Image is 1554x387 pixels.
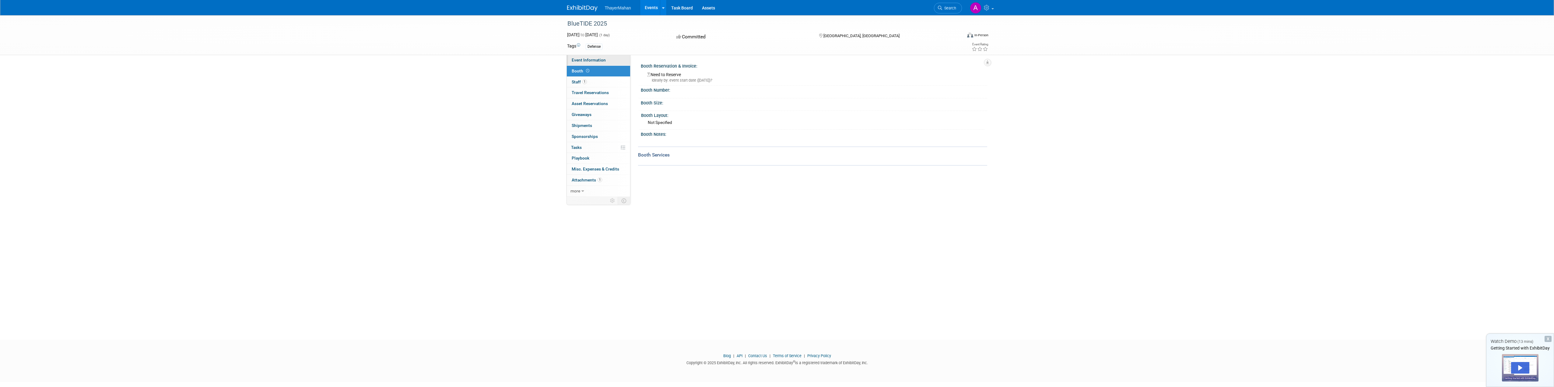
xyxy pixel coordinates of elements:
[572,134,598,139] span: Sponsorships
[572,90,609,95] span: Travel Reservations
[737,354,742,358] a: API
[926,32,989,41] div: Event Format
[567,164,630,174] a: Misc. Expenses & Credits
[565,18,953,29] div: BlueTIDE 2025
[732,354,736,358] span: |
[572,69,591,73] span: Booth
[802,354,806,358] span: |
[571,145,582,150] span: Tasks
[567,87,630,98] a: Travel Reservations
[1486,338,1554,345] div: Watch Demo
[967,33,973,37] img: Format-Inperson.png
[1517,340,1533,344] span: (13 mins)
[567,5,598,11] img: ExhibitDay
[599,33,610,37] span: (1 day)
[748,354,767,358] a: Contact Us
[567,153,630,164] a: Playbook
[570,188,580,193] span: more
[618,197,630,205] td: Toggle Event Tabs
[572,79,587,84] span: Staff
[942,6,956,10] span: Search
[972,43,988,46] div: Event Rating
[807,354,831,358] a: Privacy Policy
[572,112,591,117] span: Giveaways
[567,186,630,196] a: more
[645,70,983,83] div: Need to Reserve
[1511,362,1529,374] div: Play
[638,152,987,158] div: Booth Services
[586,44,602,50] div: Defense
[567,77,630,87] a: Staff1
[641,86,987,93] div: Booth Number:
[723,354,731,358] a: Blog
[607,197,618,205] td: Personalize Event Tab Strip
[743,354,747,358] span: |
[567,43,580,50] td: Tags
[823,33,900,38] span: [GEOGRAPHIC_DATA], [GEOGRAPHIC_DATA]
[1545,336,1552,342] div: Dismiss
[793,360,795,363] sup: ®
[585,69,591,73] span: Booth not reserved yet
[567,98,630,109] a: Asset Reservations
[934,3,962,13] a: Search
[580,32,585,37] span: to
[572,167,619,171] span: Misc. Expenses & Credits
[974,33,988,37] div: In-Person
[641,130,987,137] div: Booth Notes:
[572,123,592,128] span: Shipments
[572,156,589,160] span: Playbook
[567,120,630,131] a: Shipments
[572,178,602,182] span: Attachments
[605,5,631,10] span: ThayerMahan
[641,98,987,106] div: Booth Size:
[641,62,987,69] div: Booth Reservation & Invoice:
[970,2,981,14] img: Andrew Stockwell
[572,101,608,106] span: Asset Reservations
[768,354,772,358] span: |
[641,111,984,118] div: Booth Layout:
[567,55,630,65] a: Event Information
[567,131,630,142] a: Sponsorships
[648,120,982,125] div: Not Specified
[647,78,983,83] div: Ideally by: event start date ([DATE])?
[567,175,630,185] a: Attachments1
[675,32,809,42] div: Committed
[567,32,598,37] span: [DATE] [DATE]
[773,354,802,358] a: Terms of Service
[582,79,587,84] span: 1
[572,58,606,62] span: Event Information
[567,66,630,76] a: Booth
[567,142,630,153] a: Tasks
[1486,345,1554,351] div: Getting Started with ExhibitDay
[598,178,602,182] span: 1
[567,109,630,120] a: Giveaways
